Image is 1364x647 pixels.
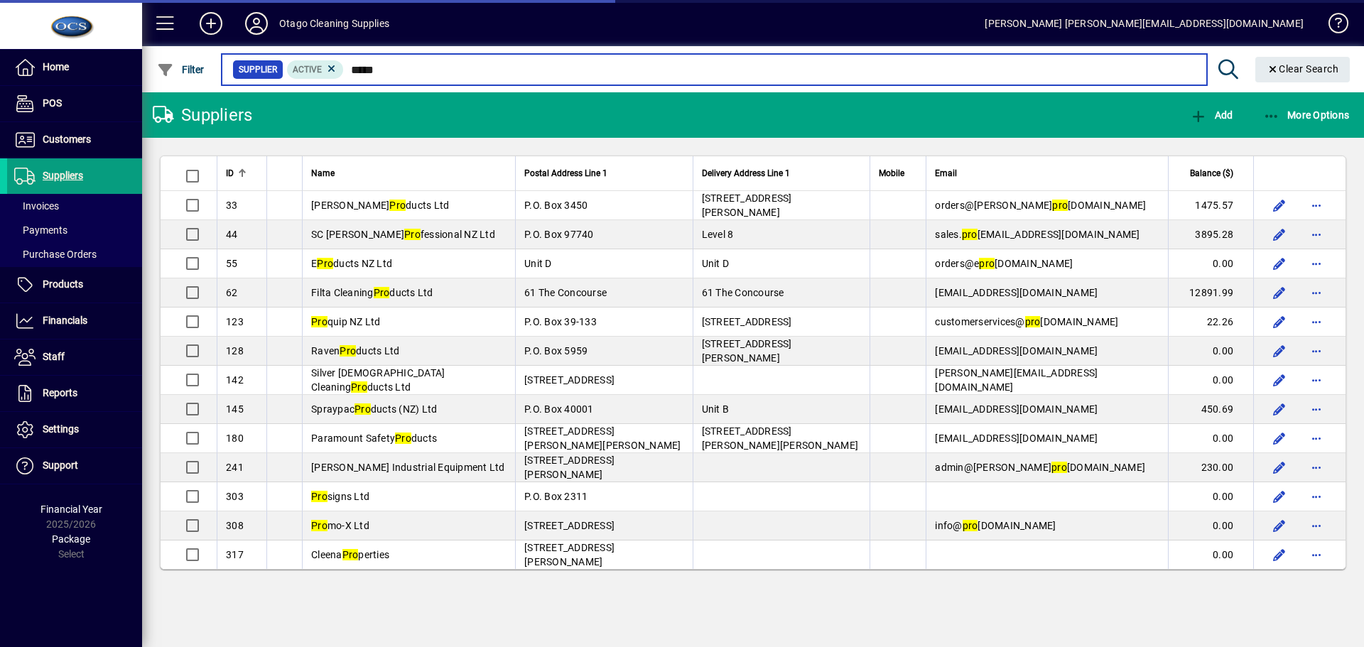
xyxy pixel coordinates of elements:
[43,134,91,145] span: Customers
[226,287,238,298] span: 62
[43,460,78,471] span: Support
[1268,194,1291,217] button: Edit
[234,11,279,36] button: Profile
[317,258,333,269] em: Pro
[226,165,258,181] div: ID
[1025,316,1041,327] em: pro
[1318,3,1346,49] a: Knowledge Base
[311,165,507,181] div: Name
[935,200,1146,211] span: orders@[PERSON_NAME] [DOMAIN_NAME]
[1305,339,1328,362] button: More options
[311,316,381,327] span: quip NZ Ltd
[1255,57,1351,82] button: Clear
[226,229,238,240] span: 44
[702,316,792,327] span: [STREET_ADDRESS]
[879,165,904,181] span: Mobile
[14,224,67,236] span: Payments
[963,520,978,531] em: pro
[293,65,322,75] span: Active
[226,520,244,531] span: 308
[1052,200,1068,211] em: pro
[43,387,77,398] span: Reports
[702,258,730,269] span: Unit D
[188,11,234,36] button: Add
[935,229,1140,240] span: sales. [EMAIL_ADDRESS][DOMAIN_NAME]
[935,165,957,181] span: Email
[7,242,142,266] a: Purchase Orders
[1177,165,1246,181] div: Balance ($)
[311,258,392,269] span: E ducts NZ Ltd
[226,258,238,269] span: 55
[1268,398,1291,420] button: Edit
[7,218,142,242] a: Payments
[226,549,244,560] span: 317
[935,520,1056,531] span: info@ [DOMAIN_NAME]
[1268,369,1291,391] button: Edit
[702,229,734,240] span: Level 8
[935,287,1098,298] span: [EMAIL_ADDRESS][DOMAIN_NAME]
[1305,252,1328,275] button: More options
[1168,482,1253,511] td: 0.00
[1305,281,1328,304] button: More options
[311,345,399,357] span: Raven ducts Ltd
[1268,281,1291,304] button: Edit
[43,351,65,362] span: Staff
[1263,109,1350,121] span: More Options
[1305,310,1328,333] button: More options
[1190,165,1233,181] span: Balance ($)
[962,229,978,240] em: pro
[311,165,335,181] span: Name
[1305,398,1328,420] button: More options
[1268,485,1291,508] button: Edit
[226,345,244,357] span: 128
[1168,395,1253,424] td: 450.69
[226,200,238,211] span: 33
[311,462,505,473] span: [PERSON_NAME] Industrial Equipment Ltd
[311,287,433,298] span: Filta Cleaning ducts Ltd
[43,170,83,181] span: Suppliers
[935,367,1098,393] span: [PERSON_NAME][EMAIL_ADDRESS][DOMAIN_NAME]
[279,12,389,35] div: Otago Cleaning Supplies
[311,433,437,444] span: Paramount Safety ducts
[351,381,367,393] em: Pro
[7,412,142,447] a: Settings
[702,338,792,364] span: [STREET_ADDRESS][PERSON_NAME]
[226,316,244,327] span: 123
[702,425,859,451] span: [STREET_ADDRESS][PERSON_NAME][PERSON_NAME]
[7,448,142,484] a: Support
[43,423,79,435] span: Settings
[43,97,62,109] span: POS
[7,86,142,121] a: POS
[226,165,234,181] span: ID
[1168,308,1253,337] td: 22.26
[702,165,790,181] span: Delivery Address Line 1
[404,229,421,240] em: Pro
[7,339,142,375] a: Staff
[879,165,917,181] div: Mobile
[935,462,1145,473] span: admin@[PERSON_NAME] [DOMAIN_NAME]
[311,403,437,415] span: Spraypac ducts (NZ) Ltd
[14,249,97,260] span: Purchase Orders
[524,229,594,240] span: P.O. Box 97740
[226,433,244,444] span: 180
[340,345,356,357] em: Pro
[311,200,449,211] span: [PERSON_NAME] ducts Ltd
[226,462,244,473] span: 241
[702,403,730,415] span: Unit B
[935,403,1098,415] span: [EMAIL_ADDRESS][DOMAIN_NAME]
[524,316,597,327] span: P.O. Box 39-133
[1305,456,1328,479] button: More options
[1268,456,1291,479] button: Edit
[14,200,59,212] span: Invoices
[1267,63,1339,75] span: Clear Search
[43,278,83,290] span: Products
[1168,249,1253,278] td: 0.00
[311,316,328,327] em: Pro
[1168,220,1253,249] td: 3895.28
[354,403,371,415] em: Pro
[524,258,552,269] span: Unit D
[1168,424,1253,453] td: 0.00
[1268,427,1291,450] button: Edit
[524,345,588,357] span: P.O. Box 5959
[1305,369,1328,391] button: More options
